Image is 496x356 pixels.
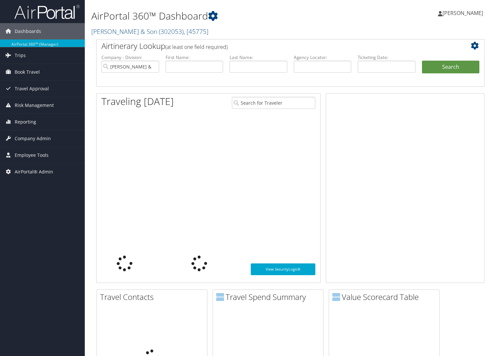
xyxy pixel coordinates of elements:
[332,291,439,303] h2: Value Scorecard Table
[100,291,207,303] h2: Travel Contacts
[230,54,287,61] label: Last Name:
[166,54,223,61] label: First Name:
[165,43,228,51] span: (at least one field required)
[101,95,174,108] h1: Traveling [DATE]
[15,47,26,64] span: Trips
[443,9,483,17] span: [PERSON_NAME]
[184,27,208,36] span: , [ 45775 ]
[15,114,36,130] span: Reporting
[216,291,323,303] h2: Travel Spend Summary
[438,3,489,23] a: [PERSON_NAME]
[91,9,357,23] h1: AirPortal 360™ Dashboard
[15,81,49,97] span: Travel Approval
[15,64,40,80] span: Book Travel
[251,263,316,275] a: View SecurityLogic®
[15,164,53,180] span: AirPortal® Admin
[232,97,315,109] input: Search for Traveler
[159,27,184,36] span: ( 302053 )
[216,293,224,301] img: domo-logo.png
[332,293,340,301] img: domo-logo.png
[14,4,80,20] img: airportal-logo.png
[15,23,41,39] span: Dashboards
[422,61,480,74] button: Search
[15,147,49,163] span: Employee Tools
[101,54,159,61] label: Company - Division:
[294,54,352,61] label: Agency Locator:
[15,97,54,113] span: Risk Management
[358,54,415,61] label: Ticketing Date:
[15,130,51,147] span: Company Admin
[91,27,208,36] a: [PERSON_NAME] & Son
[101,40,447,52] h2: Airtinerary Lookup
